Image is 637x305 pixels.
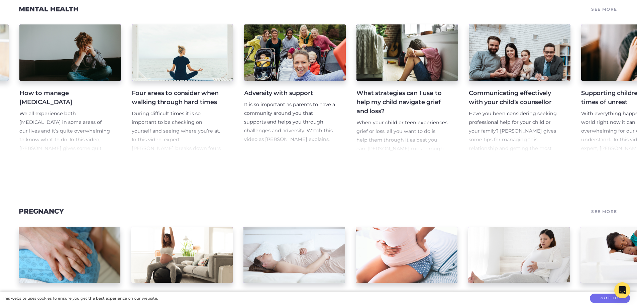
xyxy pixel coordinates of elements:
a: See More [590,207,618,216]
h4: Pelvic and back pain [356,291,447,300]
a: How to manage [MEDICAL_DATA] We all experience both [MEDICAL_DATA] in some areas of our lives and... [19,24,121,153]
a: Adversity with support It is so important as parents to have a community around you that supports... [244,24,346,153]
h4: Adversity with support [244,89,335,98]
button: Got it! [590,294,630,303]
a: See More [590,4,618,14]
h4: Communicating effectively with your child’s counsellor [469,89,560,107]
a: Mental Health [19,5,79,13]
div: Open Intercom Messenger [614,282,630,298]
h4: What strategies can I use to help my child navigate grief and loss? [356,89,447,116]
span: When your child or teen experiences grief or loss, all you want to do is help them through it as ... [356,120,447,186]
a: Communicating effectively with your child’s counsellor Have you been considering seeking professi... [469,24,570,153]
p: During difficult times it is so important to be checking on yourself and seeing where you’re at. ... [132,109,223,170]
span: It is so important as parents to have a community around you that supports and helps you through ... [244,101,335,142]
span: Have you been considering seeking professional help for your child or your family? [PERSON_NAME] ... [469,110,557,160]
a: Pregnancy [19,207,64,215]
h4: What exercises can I do? [131,291,222,300]
a: Four areas to consider when walking through hard times During difficult times it is so important ... [132,24,233,153]
a: What strategies can I use to help my child navigate grief and loss? When your child or teen exper... [356,24,458,153]
p: We all experience both [MEDICAL_DATA] in some areas of our lives and it’s quite overwhelming to k... [19,109,110,170]
div: This website uses cookies to ensure you get the best experience on our website. [2,295,158,302]
h4: Four areas to consider when walking through hard times [132,89,223,107]
h4: How to manage [MEDICAL_DATA] [19,89,110,107]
